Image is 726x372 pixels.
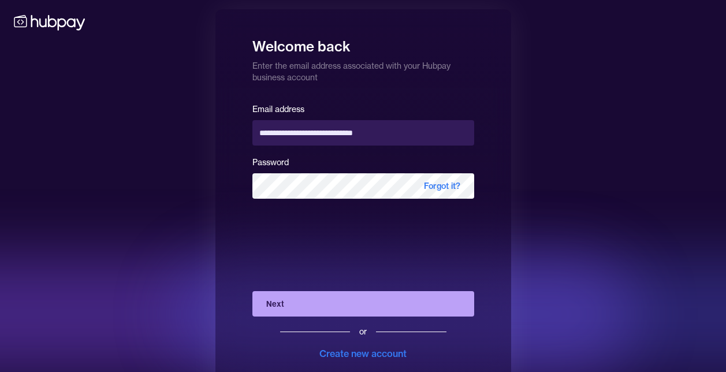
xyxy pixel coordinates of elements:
label: Password [252,157,289,168]
h1: Welcome back [252,30,474,55]
label: Email address [252,104,304,114]
div: Create new account [319,347,407,360]
span: Forgot it? [410,173,474,199]
p: Enter the email address associated with your Hubpay business account [252,55,474,83]
button: Next [252,291,474,317]
div: or [359,326,367,337]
